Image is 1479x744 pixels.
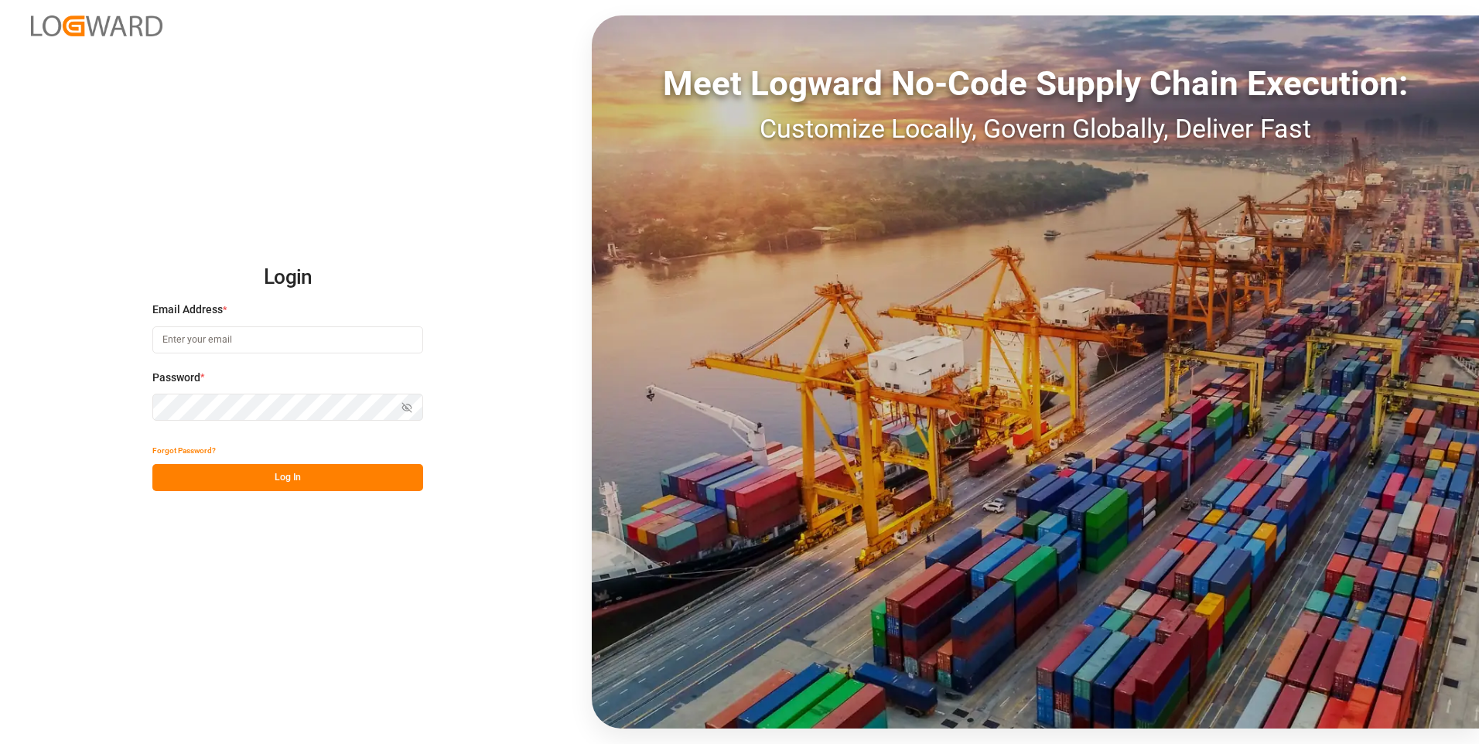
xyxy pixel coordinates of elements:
[152,464,423,491] button: Log In
[152,253,423,302] h2: Login
[152,326,423,353] input: Enter your email
[152,302,223,318] span: Email Address
[592,109,1479,148] div: Customize Locally, Govern Globally, Deliver Fast
[592,58,1479,109] div: Meet Logward No-Code Supply Chain Execution:
[152,437,216,464] button: Forgot Password?
[152,370,200,386] span: Password
[31,15,162,36] img: Logward_new_orange.png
